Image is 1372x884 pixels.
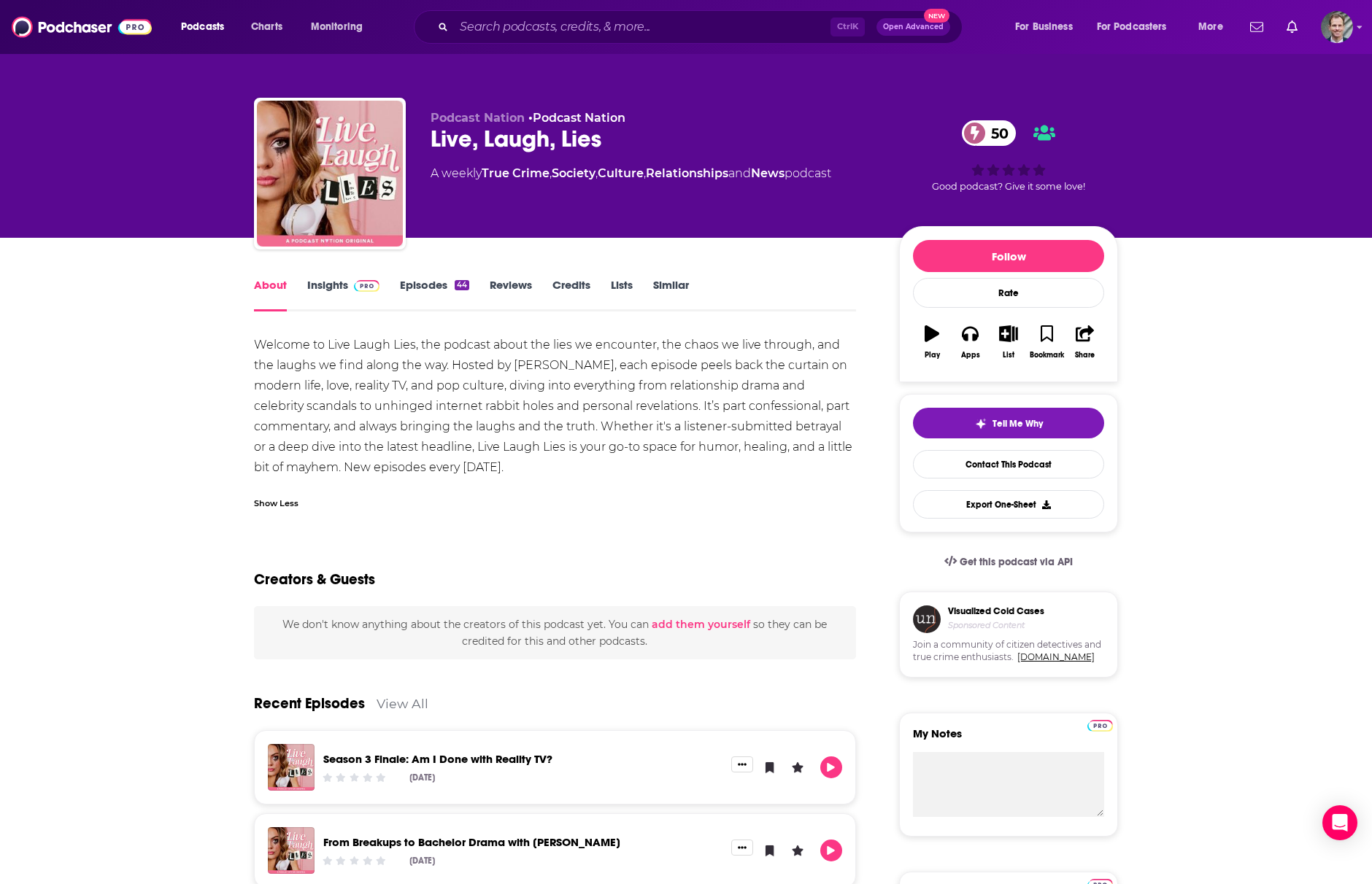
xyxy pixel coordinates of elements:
h3: Visualized Cold Cases [948,605,1044,617]
a: Charts [242,15,291,39]
button: open menu [1087,15,1188,39]
button: Leave a Rating [787,756,809,778]
button: Show More Button [731,840,753,856]
div: [DATE] [409,856,435,866]
a: Podcast Nation [533,111,625,125]
img: Podchaser - Follow, Share and Rate Podcasts [12,13,152,41]
div: List [1003,351,1014,360]
button: Bookmark Episode [759,756,781,778]
button: Leave a Rating [787,840,809,861]
span: Open Advanced [883,23,944,31]
span: For Podcasters [1097,17,1167,37]
h4: Sponsored Content [948,620,1044,630]
button: Apps [951,316,989,368]
div: Open Intercom Messenger [1322,805,1357,840]
span: We don't know anything about the creators of this podcast yet . You can so they can be credited f... [282,618,827,647]
a: Show notifications dropdown [1244,15,1269,39]
button: Play [820,840,842,861]
div: 44 [455,280,469,290]
span: Podcasts [181,17,224,37]
a: [DOMAIN_NAME] [1017,651,1095,662]
img: Season 3 Finale: Am I Done with Reality TV? [268,744,315,791]
div: Play [925,351,940,360]
a: True Crime [482,166,550,180]
div: Search podcasts, credits, & more... [428,10,976,44]
div: Bookmark [1030,351,1064,360]
a: Society [552,166,596,180]
button: List [990,316,1028,368]
button: open menu [1188,15,1241,39]
span: , [644,166,646,180]
input: Search podcasts, credits, & more... [454,15,830,39]
a: Contact This Podcast [913,450,1104,478]
span: Join a community of citizen detectives and true crime enthusiasts. [913,639,1104,664]
label: My Notes [913,726,1104,752]
button: Follow [913,240,1104,272]
span: Good podcast? Give it some love! [932,181,1085,192]
a: View All [377,696,428,711]
span: , [596,166,598,180]
button: Share [1066,316,1104,368]
span: Tell Me Why [993,418,1043,430]
a: Culture [598,166,644,180]
div: 50Good podcast? Give it some love! [899,111,1118,201]
button: Play [820,756,842,778]
span: 50 [976,120,1016,146]
img: Live, Laugh, Lies [257,101,403,247]
div: Community Rating: 0 out of 5 [321,855,388,866]
button: open menu [1005,15,1091,39]
div: Share [1075,351,1095,360]
img: coldCase.18b32719.png [913,605,941,633]
a: Similar [653,278,689,311]
button: Show More Button [731,756,753,772]
a: Season 3 Finale: Am I Done with Reality TV? [323,752,552,766]
button: Play [913,316,951,368]
img: tell me why sparkle [975,418,987,430]
span: , [550,166,552,180]
a: InsightsPodchaser Pro [307,278,379,311]
img: Podchaser Pro [354,280,379,292]
button: open menu [171,15,243,39]
a: 50 [962,120,1016,146]
button: open menu [301,15,382,39]
span: • [528,111,625,125]
a: From Breakups to Bachelor Drama with Kelley Flanagan [323,835,620,849]
div: Community Rating: 0 out of 5 [321,772,388,783]
a: About [254,278,287,311]
span: Logged in as kwerderman [1321,11,1353,43]
div: Rate [913,278,1104,308]
img: User Profile [1321,11,1353,43]
button: Bookmark Episode [759,840,781,861]
a: Recent Episodes [254,694,365,713]
span: More [1198,17,1223,37]
h2: Creators & Guests [254,570,375,589]
div: Apps [961,351,980,360]
span: New [924,9,950,23]
a: Visualized Cold CasesSponsored ContentJoin a community of citizen detectives and true crime enthu... [899,592,1118,713]
button: Export One-Sheet [913,490,1104,519]
span: Podcast Nation [431,111,525,125]
div: A weekly podcast [431,165,831,182]
a: Lists [611,278,633,311]
button: Show profile menu [1321,11,1353,43]
span: Monitoring [311,17,363,37]
span: Get this podcast via API [960,556,1073,568]
a: Relationships [646,166,728,180]
span: Charts [251,17,282,37]
a: News [751,166,785,180]
button: Open AdvancedNew [876,18,950,36]
div: [DATE] [409,772,435,783]
a: Show notifications dropdown [1281,15,1303,39]
img: Podchaser Pro [1087,720,1113,732]
button: tell me why sparkleTell Me Why [913,408,1104,438]
a: Pro website [1087,718,1113,732]
span: Ctrl K [830,18,865,36]
div: Welcome to Live Laugh Lies, the podcast about the lies we encounter, the chaos we live through, a... [254,335,856,478]
a: Credits [552,278,590,311]
span: For Business [1015,17,1073,37]
img: From Breakups to Bachelor Drama with Kelley Flanagan [268,827,315,874]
